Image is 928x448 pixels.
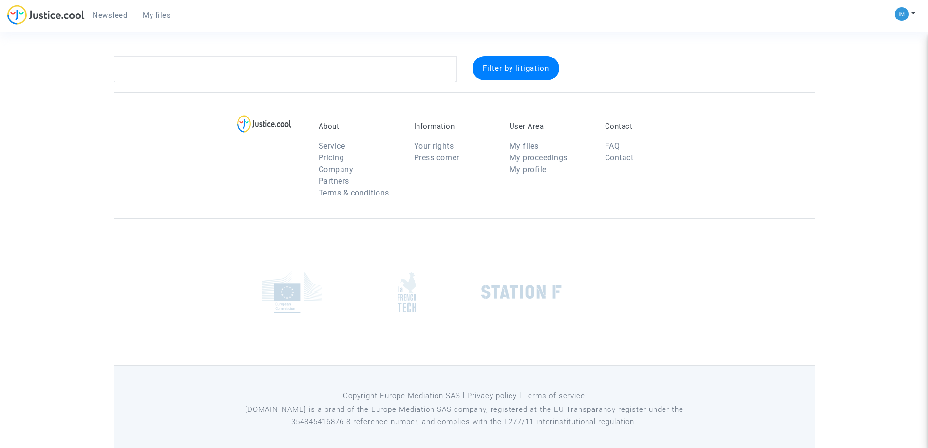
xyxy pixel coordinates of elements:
span: Newsfeed [93,11,127,19]
p: User Area [510,122,590,131]
a: Contact [605,153,634,162]
a: My proceedings [510,153,568,162]
a: My files [510,141,539,151]
p: Information [414,122,495,131]
p: [DOMAIN_NAME] is a brand of the Europe Mediation SAS company, registered at the EU Transparancy r... [242,404,686,428]
a: Pricing [319,153,344,162]
a: Your rights [414,141,454,151]
a: Partners [319,176,349,186]
img: stationf.png [481,285,562,299]
a: Press corner [414,153,459,162]
a: My profile [510,165,547,174]
span: My files [143,11,170,19]
img: a105443982b9e25553e3eed4c9f672e7 [895,7,909,21]
span: Filter by litigation [483,64,549,73]
img: french_tech.png [398,272,416,313]
img: jc-logo.svg [7,5,85,25]
p: About [319,122,399,131]
a: Terms & conditions [319,188,389,197]
a: Company [319,165,354,174]
a: FAQ [605,141,620,151]
img: logo-lg.svg [237,115,291,133]
a: Service [319,141,345,151]
a: Newsfeed [85,8,135,22]
p: Contact [605,122,686,131]
img: europe_commision.png [262,271,322,313]
a: My files [135,8,178,22]
p: Copyright Europe Mediation SAS l Privacy policy l Terms of service [242,390,686,402]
